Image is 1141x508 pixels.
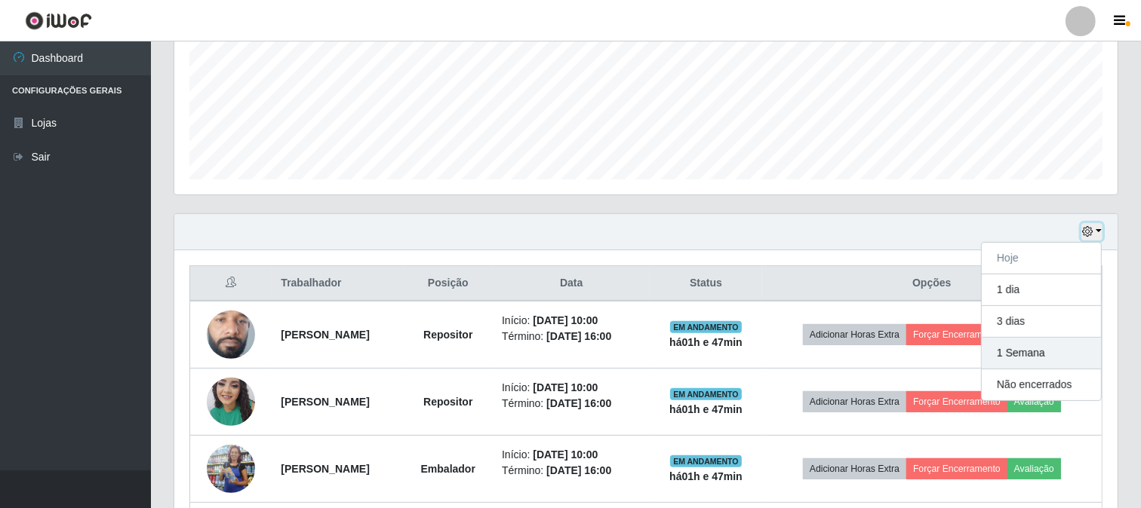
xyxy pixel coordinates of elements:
li: Término: [502,329,641,344]
img: 1745421855441.jpeg [207,281,255,388]
button: 1 dia [982,274,1101,306]
th: Status [650,266,761,301]
strong: Embalador [421,463,475,475]
strong: Repositor [423,329,472,341]
th: Data [493,266,650,301]
strong: [PERSON_NAME] [281,396,369,408]
span: EM ANDAMENTO [670,321,742,333]
strong: há 01 h e 47 min [669,336,743,348]
button: Forçar Encerramento [906,458,1007,479]
button: Avaliação [1007,458,1061,479]
li: Início: [502,447,641,463]
li: Término: [502,396,641,412]
time: [DATE] 10:00 [533,448,598,461]
span: EM ANDAMENTO [670,388,742,400]
span: EM ANDAMENTO [670,455,742,467]
strong: [PERSON_NAME] [281,463,369,475]
button: Avaliação [1007,391,1061,412]
img: CoreUI Logo [25,11,92,30]
button: Adicionar Horas Extra [803,458,906,479]
strong: Repositor [423,396,472,408]
time: [DATE] 16:00 [546,330,611,342]
th: Posição [404,266,494,301]
button: 1 Semana [982,338,1101,369]
th: Trabalhador [272,266,403,301]
button: Forçar Encerramento [906,391,1007,412]
button: Adicionar Horas Extra [803,391,906,412]
li: Início: [502,313,641,329]
time: [DATE] 16:00 [546,397,611,409]
button: 3 dias [982,306,1101,338]
strong: [PERSON_NAME] [281,329,369,341]
time: [DATE] 10:00 [533,314,598,326]
button: Não encerrados [982,369,1101,400]
strong: há 01 h e 47 min [669,403,743,415]
li: Início: [502,380,641,396]
li: Término: [502,463,641,479]
time: [DATE] 10:00 [533,381,598,393]
th: Opções [762,266,1103,301]
button: Hoje [982,243,1101,274]
button: Forçar Encerramento [906,324,1007,345]
time: [DATE] 16:00 [546,464,611,476]
button: Adicionar Horas Extra [803,324,906,345]
strong: há 01 h e 47 min [669,470,743,482]
img: 1742396423884.jpeg [207,369,255,433]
